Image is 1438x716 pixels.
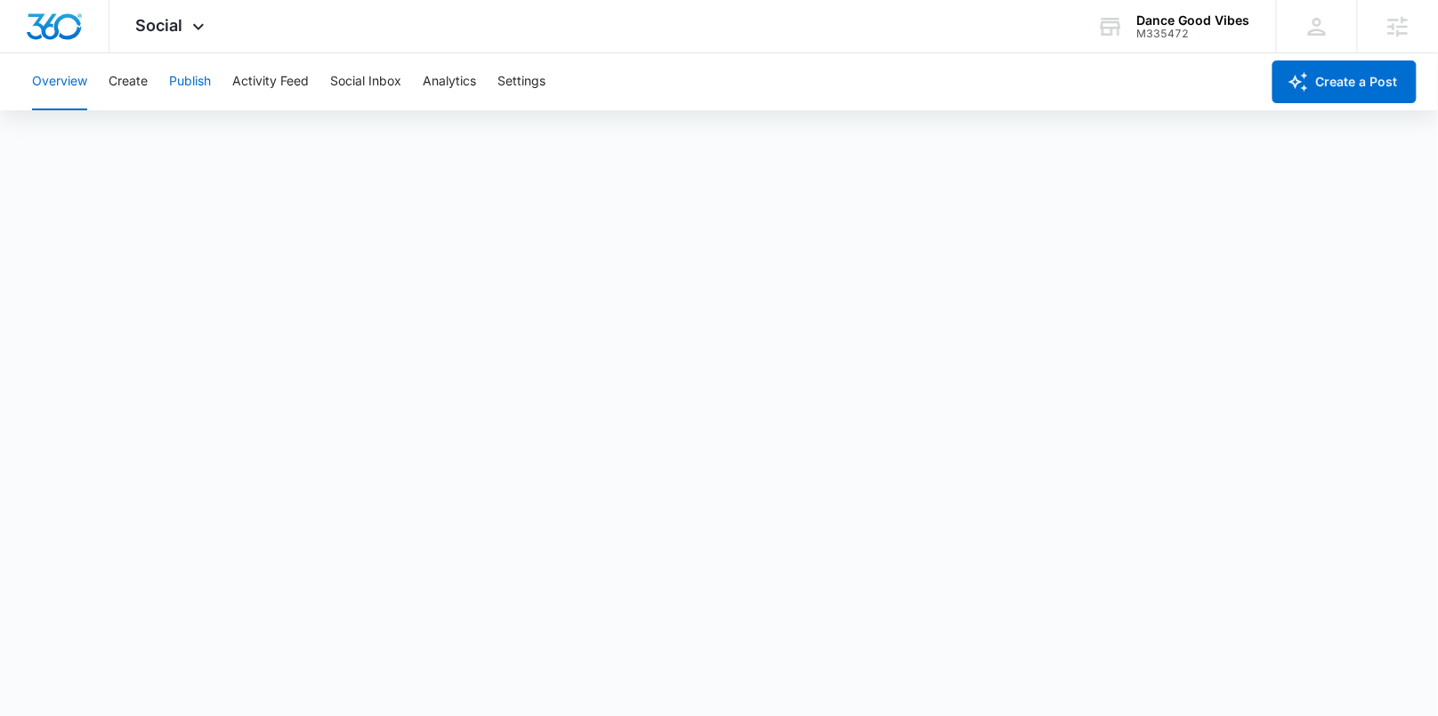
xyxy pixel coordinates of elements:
[109,53,148,110] button: Create
[1137,28,1250,40] div: account id
[136,16,183,35] span: Social
[1272,60,1417,103] button: Create a Post
[169,53,211,110] button: Publish
[32,53,87,110] button: Overview
[330,53,401,110] button: Social Inbox
[423,53,476,110] button: Analytics
[1137,13,1250,28] div: account name
[232,53,309,110] button: Activity Feed
[497,53,545,110] button: Settings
